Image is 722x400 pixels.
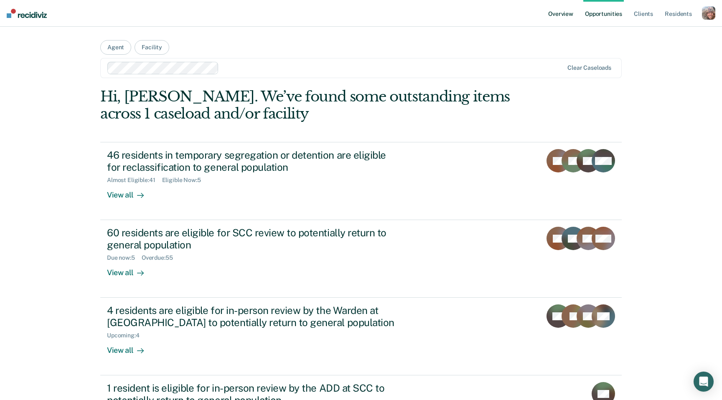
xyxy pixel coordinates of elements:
button: Facility [135,40,169,55]
img: Recidiviz [7,9,47,18]
a: 4 residents are eligible for in-person review by the Warden at [GEOGRAPHIC_DATA] to potentially r... [100,298,622,375]
div: 46 residents in temporary segregation or detention are eligible for reclassification to general p... [107,149,400,173]
a: 46 residents in temporary segregation or detention are eligible for reclassification to general p... [100,142,622,220]
div: Almost Eligible : 41 [107,177,162,184]
div: View all [107,339,154,355]
div: Overdue : 55 [142,254,180,261]
a: 60 residents are eligible for SCC review to potentially return to general populationDue now:5Over... [100,220,622,298]
div: 60 residents are eligible for SCC review to potentially return to general population [107,227,400,251]
div: View all [107,261,154,278]
div: View all [107,184,154,200]
div: Upcoming : 4 [107,332,146,339]
button: Agent [100,40,131,55]
div: Eligible Now : 5 [162,177,208,184]
div: Clear caseloads [567,64,611,71]
div: 4 residents are eligible for in-person review by the Warden at [GEOGRAPHIC_DATA] to potentially r... [107,304,400,329]
div: Hi, [PERSON_NAME]. We’ve found some outstanding items across 1 caseload and/or facility [100,88,517,122]
div: Open Intercom Messenger [694,372,714,392]
div: Due now : 5 [107,254,142,261]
